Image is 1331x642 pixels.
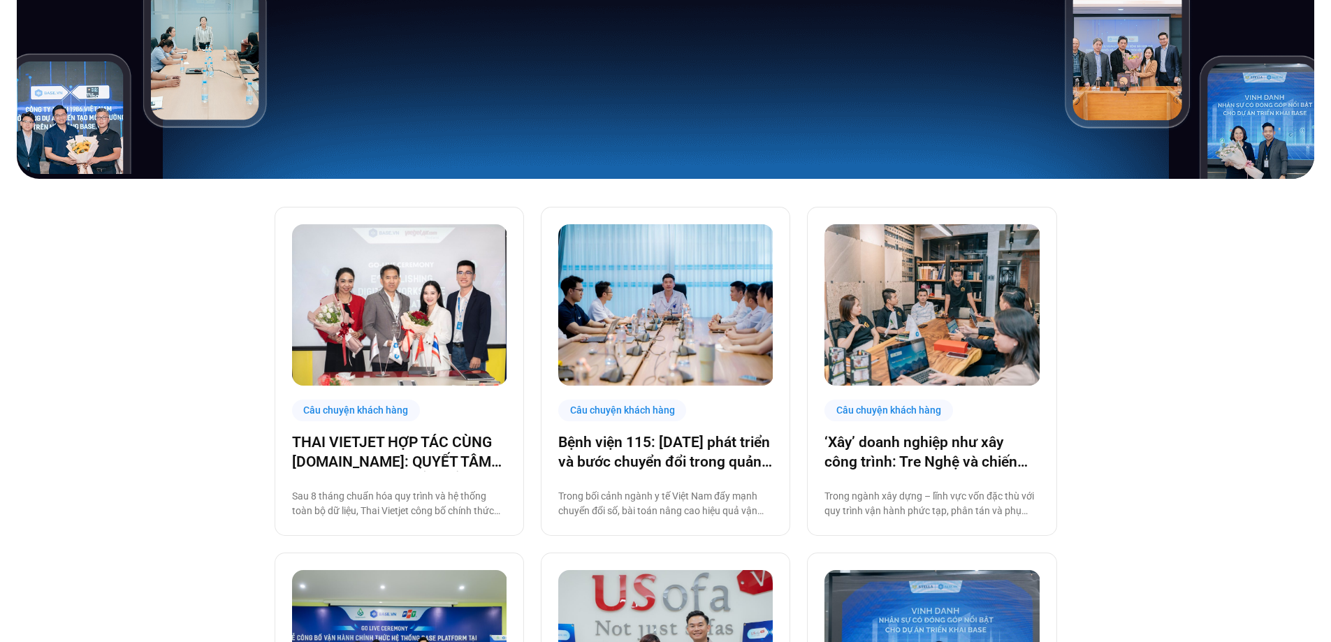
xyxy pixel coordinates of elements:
a: THAI VIETJET HỢP TÁC CÙNG [DOMAIN_NAME]: QUYẾT TÂM “CẤT CÁNH” CHUYỂN ĐỔI SỐ [292,432,507,472]
p: Trong bối cảnh ngành y tế Việt Nam đẩy mạnh chuyển đổi số, bài toán nâng cao hiệu quả vận hành đa... [558,489,773,518]
div: Câu chuyện khách hàng [292,400,421,421]
p: Sau 8 tháng chuẩn hóa quy trình và hệ thống toàn bộ dữ liệu, Thai Vietjet công bố chính thức vận ... [292,489,507,518]
div: Câu chuyện khách hàng [824,400,953,421]
div: Câu chuyện khách hàng [558,400,687,421]
a: ‘Xây’ doanh nghiệp như xây công trình: Tre Nghệ và chiến lược chuyển đổi từ gốc [824,432,1039,472]
a: Bệnh viện 115: [DATE] phát triển và bước chuyển đổi trong quản trị bệnh viện tư nhân [558,432,773,472]
p: Trong ngành xây dựng – lĩnh vực vốn đặc thù với quy trình vận hành phức tạp, phân tán và phụ thuộ... [824,489,1039,518]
